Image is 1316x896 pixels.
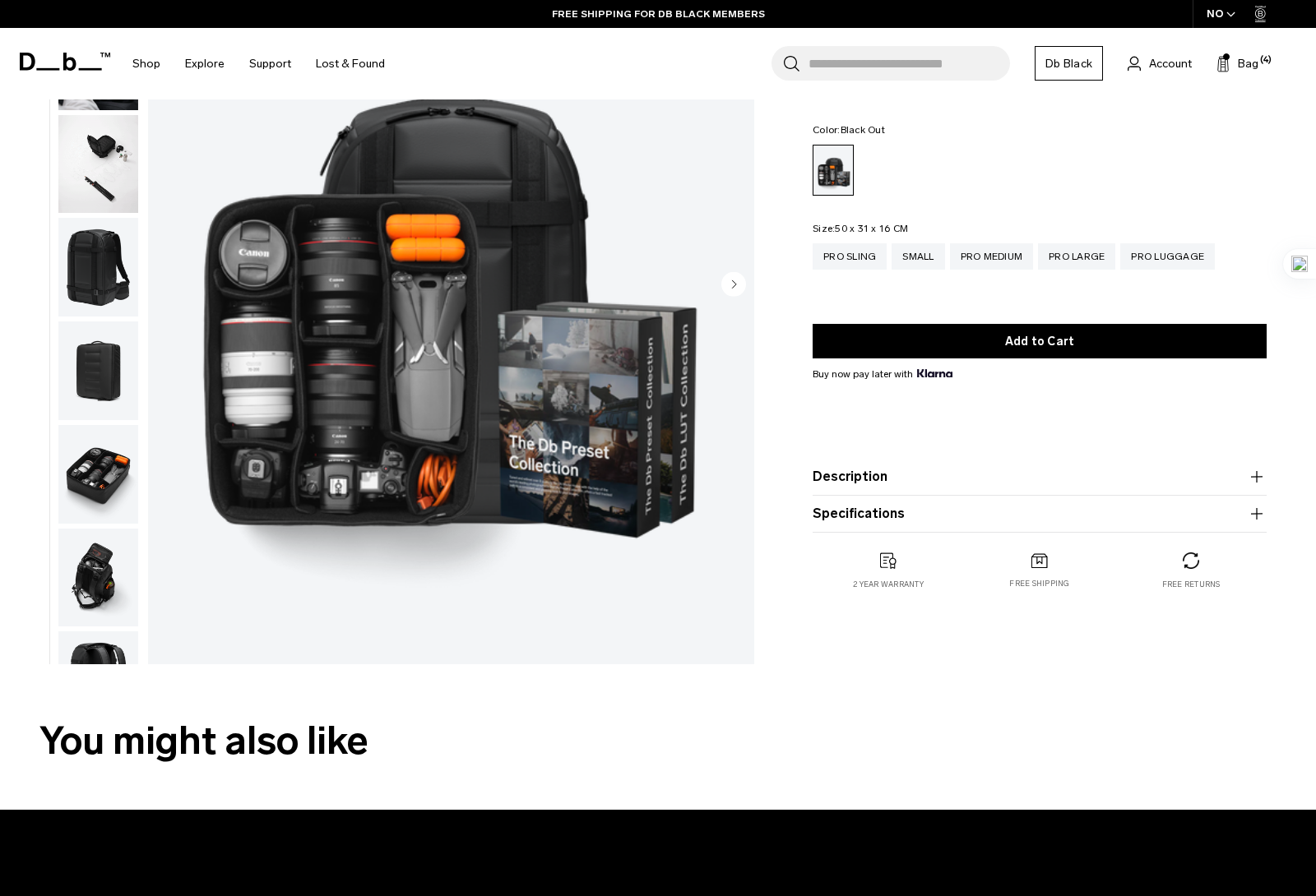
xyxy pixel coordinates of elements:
[58,217,139,317] button: Photo Pro Medium Bundle
[1128,53,1192,73] a: Account
[58,425,138,524] img: Photo Pro Medium Bundle
[58,424,139,524] button: Photo Pro Medium Bundle
[892,243,944,270] a: Small
[813,467,1267,487] button: Description
[58,631,138,730] img: Photo Pro Medium Bundle
[813,243,887,270] a: Pro Sling
[950,243,1034,270] a: Pro Medium
[1216,53,1258,73] button: Bag (4)
[1009,578,1069,589] p: Free shipping
[835,223,908,234] span: 50 x 31 x 16 CM
[813,224,908,233] legend: Size:
[58,528,139,628] button: Photo Pro Medium Bundle
[1038,243,1115,270] a: Pro Large
[813,367,952,381] span: Buy now pay later with
[39,712,1277,770] h2: You might also like
[249,35,291,93] a: Support
[721,271,746,299] button: Next slide
[58,218,138,316] img: Photo Pro Medium Bundle
[185,35,225,93] a: Explore
[813,125,885,135] legend: Color:
[58,529,138,627] img: Photo Pro Medium Bundle
[1162,579,1221,590] p: Free returns
[1120,243,1215,270] a: Pro Luggage
[132,35,160,93] a: Shop
[58,115,138,214] img: Photo Pro Medium Bundle
[853,579,924,590] p: 2 year warranty
[813,145,854,196] a: Black Out
[58,321,138,420] img: Photo Pro Medium Bundle
[58,114,139,215] button: Photo Pro Medium Bundle
[1035,46,1103,81] a: Db Black
[917,369,952,377] img: {"height" => 20, "alt" => "Klarna"}
[58,630,139,731] button: Photo Pro Medium Bundle
[1260,53,1272,67] span: (4)
[1238,55,1258,72] span: Bag
[1149,55,1192,72] span: Account
[813,324,1267,358] button: Add to Cart
[841,124,885,136] span: Black Out
[813,504,1267,524] button: Specifications
[120,28,397,99] nav: Main Navigation
[58,321,139,421] button: Photo Pro Medium Bundle
[316,35,385,93] a: Lost & Found
[552,7,765,21] a: FREE SHIPPING FOR DB BLACK MEMBERS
